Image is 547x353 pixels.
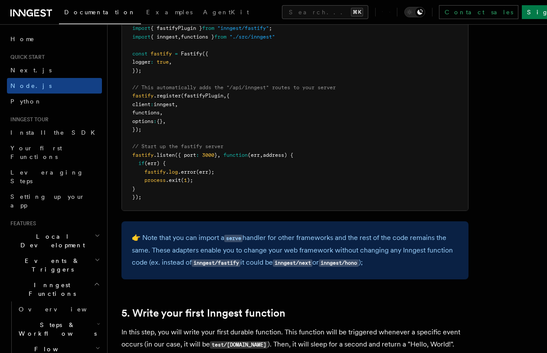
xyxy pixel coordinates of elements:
[163,118,166,124] span: ,
[154,93,181,99] span: .register
[59,3,141,24] a: Documentation
[7,277,102,301] button: Inngest Functions
[144,169,166,175] span: fastify
[132,84,336,91] span: // This automatically adds the "/api/inngest" routes to your server
[263,152,293,158] span: address) {
[273,259,312,267] code: inngest/next
[319,259,358,267] code: inngest/hono
[19,306,108,313] span: Overview
[7,189,102,213] a: Setting up your app
[181,51,202,57] span: Fastify
[7,253,102,277] button: Events & Triggers
[226,93,229,99] span: {
[217,152,220,158] span: ,
[15,301,102,317] a: Overview
[132,110,160,116] span: functions
[7,116,49,123] span: Inngest tour
[196,169,214,175] span: (err);
[138,160,144,166] span: if
[351,8,363,16] kbd: ⌘K
[132,68,141,74] span: });
[7,140,102,165] a: Your first Functions
[7,62,102,78] a: Next.js
[248,152,260,158] span: (err
[7,232,95,249] span: Local Development
[132,25,151,31] span: import
[224,235,242,242] code: serve
[10,67,52,74] span: Next.js
[15,321,97,338] span: Steps & Workflows
[151,25,202,31] span: { fastifyPlugin }
[202,152,214,158] span: 3000
[7,165,102,189] a: Leveraging Steps
[7,229,102,253] button: Local Development
[7,125,102,140] a: Install the SDK
[10,35,35,43] span: Home
[260,152,263,158] span: ,
[181,93,223,99] span: (fastifyPlugin
[178,169,196,175] span: .error
[7,256,95,274] span: Events & Triggers
[196,152,199,158] span: :
[10,193,85,209] span: Setting up your app
[132,126,141,133] span: });
[169,59,172,65] span: ,
[269,25,272,31] span: ;
[202,51,208,57] span: ({
[132,93,154,99] span: fastify
[224,233,242,242] a: serve
[121,326,468,351] p: In this step, you will write your first durable function. This function will be triggered wheneve...
[141,3,198,23] a: Examples
[146,9,193,16] span: Examples
[7,281,94,298] span: Inngest Functions
[7,54,45,61] span: Quick start
[7,31,102,47] a: Home
[175,51,178,57] span: =
[64,9,136,16] span: Documentation
[7,220,36,227] span: Features
[166,169,169,175] span: .
[166,177,181,183] span: .exit
[210,341,268,349] code: test/[DOMAIN_NAME]
[151,59,154,65] span: :
[10,98,42,105] span: Python
[15,317,102,341] button: Steps & Workflows
[181,34,214,40] span: functions }
[223,152,248,158] span: function
[175,152,196,158] span: ({ port
[132,232,458,269] p: 👉 Note that you can import a handler for other frameworks and the rest of the code remains the sa...
[175,101,178,107] span: ,
[132,186,135,192] span: }
[157,118,163,124] span: {}
[202,25,214,31] span: from
[132,143,223,149] span: // Start up the fastify server
[10,82,52,89] span: Node.js
[439,5,518,19] a: Contact sales
[214,34,226,40] span: from
[160,110,163,116] span: ,
[132,152,154,158] span: fastify
[198,3,254,23] a: AgentKit
[151,101,154,107] span: :
[404,7,425,17] button: Toggle dark mode
[144,177,166,183] span: process
[151,51,172,57] span: fastify
[154,152,175,158] span: .listen
[154,101,175,107] span: inngest
[178,34,181,40] span: ,
[181,177,184,183] span: (
[7,94,102,109] a: Python
[7,78,102,94] a: Node.js
[144,160,166,166] span: (err) {
[157,59,169,65] span: true
[282,5,368,19] button: Search...⌘K
[184,177,187,183] span: 1
[132,51,147,57] span: const
[132,101,151,107] span: client
[214,152,217,158] span: }
[132,118,154,124] span: options
[10,145,62,160] span: Your first Functions
[132,34,151,40] span: import
[192,259,240,267] code: inngest/fastify
[154,118,157,124] span: :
